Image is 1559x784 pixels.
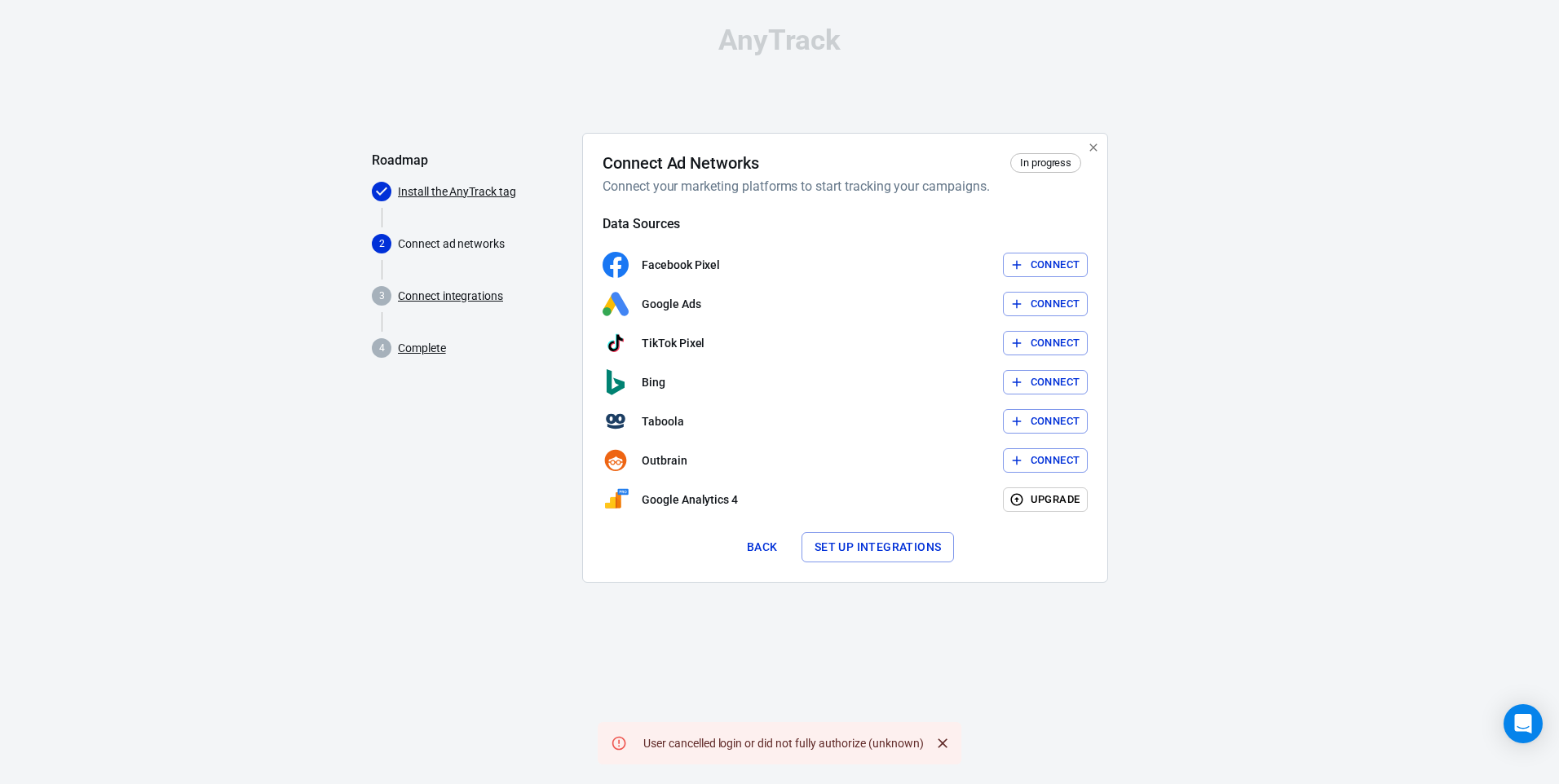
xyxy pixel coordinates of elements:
[379,238,385,249] text: 2
[398,340,446,357] a: Complete
[398,183,516,200] a: Install the AnyTrack tag
[642,413,684,430] p: Taboola
[642,257,720,274] p: Facebook Pixel
[1003,409,1089,434] button: Connect
[1003,487,1089,513] button: Upgrade
[1003,292,1089,317] button: Connect
[372,152,569,169] h5: Roadmap
[1014,155,1077,171] span: In progress
[930,731,955,755] button: Close
[642,335,704,352] p: TikTok Pixel
[637,729,930,758] div: User cancelled login or did not fully authorize (unknown)
[1003,331,1089,356] button: Connect
[379,290,385,302] text: 3
[802,532,955,562] button: Set up integrations
[1003,370,1089,395] button: Connect
[603,153,759,173] h4: Connect Ad Networks
[372,26,1187,55] div: AnyTrack
[736,532,788,562] button: Back
[642,374,665,391] p: Bing
[642,296,701,313] p: Google Ads
[379,342,385,354] text: 4
[603,216,1088,232] h5: Data Sources
[1003,448,1089,473] button: Connect
[398,288,503,305] a: Connect integrations
[642,452,687,469] p: Outbrain
[603,176,1081,196] h6: Connect your marketing platforms to start tracking your campaigns.
[1504,704,1543,743] div: Open Intercom Messenger
[398,236,569,253] p: Connect ad networks
[642,491,738,509] p: Google Analytics 4
[1003,253,1089,278] button: Connect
